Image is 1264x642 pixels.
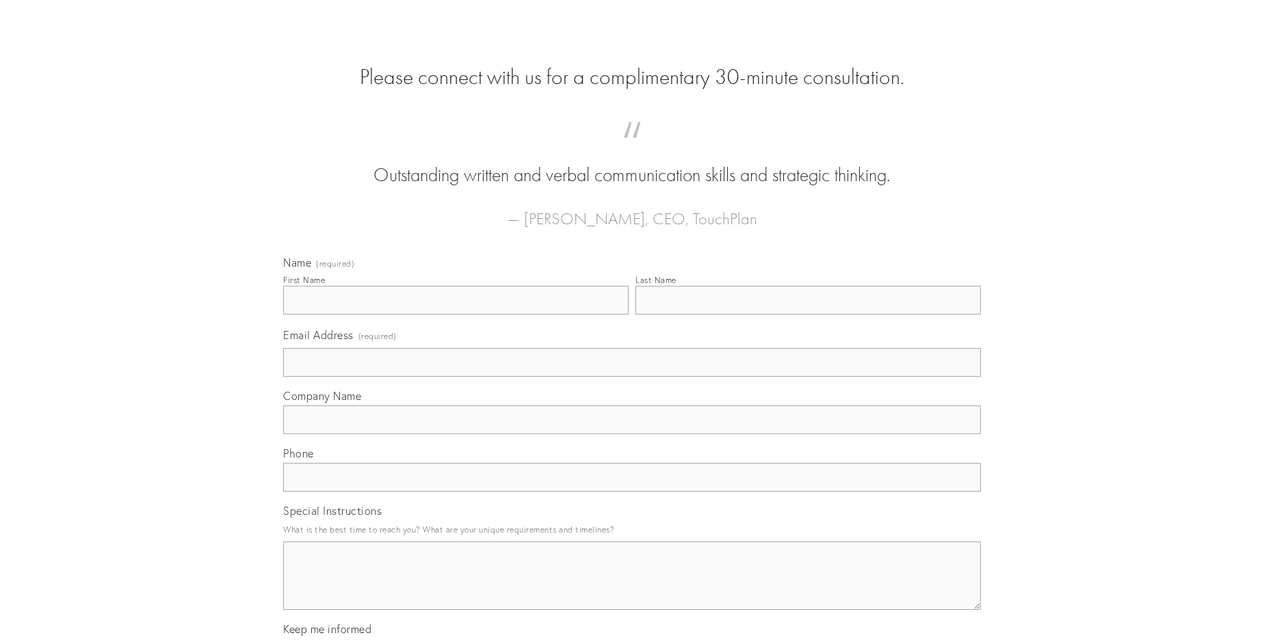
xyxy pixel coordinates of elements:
span: Name [283,256,311,269]
blockquote: Outstanding written and verbal communication skills and strategic thinking. [305,135,959,189]
h2: Please connect with us for a complimentary 30-minute consultation. [283,64,981,90]
div: First Name [283,275,325,285]
figcaption: — [PERSON_NAME], CEO, TouchPlan [305,189,959,232]
span: Special Instructions [283,504,382,518]
span: Phone [283,446,314,460]
span: Email Address [283,328,354,342]
p: What is the best time to reach you? What are your unique requirements and timelines? [283,520,981,539]
span: “ [305,135,959,162]
div: Last Name [635,275,676,285]
span: (required) [358,327,397,345]
span: (required) [316,260,354,268]
span: Company Name [283,389,361,403]
span: Keep me informed [283,622,371,636]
